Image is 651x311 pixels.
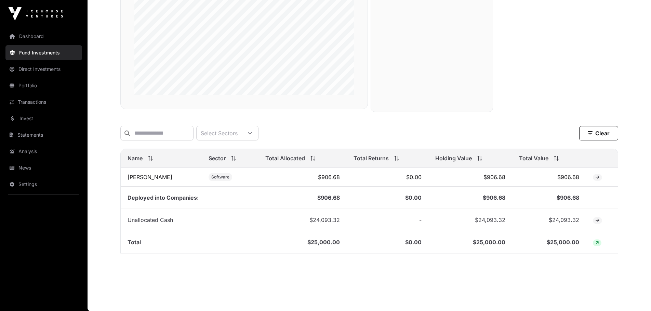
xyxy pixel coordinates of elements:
td: $0.00 [347,168,429,187]
span: Sector [209,154,226,162]
span: $24,093.32 [309,216,340,223]
span: $24,093.32 [549,216,579,223]
td: $906.68 [512,168,586,187]
a: [PERSON_NAME] [128,174,172,181]
div: Select Sectors [197,126,242,140]
img: Icehouse Ventures Logo [8,7,63,21]
span: Name [128,154,143,162]
td: $906.68 [428,168,512,187]
td: $25,000.00 [258,231,347,253]
td: $0.00 [347,187,429,209]
a: Fund Investments [5,45,82,60]
a: Direct Investments [5,62,82,77]
a: Invest [5,111,82,126]
span: Software [211,174,229,180]
a: Settings [5,177,82,192]
a: Statements [5,127,82,142]
span: Total Value [519,154,548,162]
a: Portfolio [5,78,82,93]
button: Clear [579,126,618,140]
span: $24,093.32 [475,216,505,223]
td: Deployed into Companies: [121,187,258,209]
td: $25,000.00 [428,231,512,253]
td: $906.68 [258,168,347,187]
span: Total Allocated [265,154,305,162]
span: Unallocated Cash [128,216,173,223]
iframe: Chat Widget [617,278,651,311]
span: Holding Value [435,154,472,162]
a: Dashboard [5,29,82,44]
a: News [5,160,82,175]
td: $906.68 [258,187,347,209]
td: $0.00 [347,231,429,253]
span: Total Returns [354,154,389,162]
td: $25,000.00 [512,231,586,253]
td: $906.68 [428,187,512,209]
td: Total [121,231,258,253]
a: Analysis [5,144,82,159]
td: $906.68 [512,187,586,209]
span: - [419,216,422,223]
a: Transactions [5,95,82,110]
